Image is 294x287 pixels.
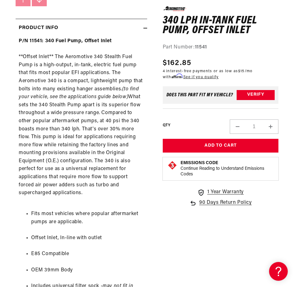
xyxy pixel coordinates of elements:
[181,166,274,177] p: Continue Reading to Understand Emissions Codes
[237,90,275,100] button: Verify
[163,16,279,35] h1: 340 LPH In-Tank Fuel Pump, Offset Inlet
[166,92,234,97] div: Does This part fit My vehicle?
[163,138,279,153] button: Add to Cart
[31,234,144,242] li: Offset Inlet, In-line with outlet
[197,188,244,196] a: 1 Year Warranty
[238,69,245,73] span: $15
[31,250,144,258] li: E85 Compatible
[31,266,144,274] li: OEM 39mm Body
[163,58,191,69] span: $162.85
[19,38,112,43] strong: P/N 11541: 340 Fuel Pump, Offset Inlet
[167,160,177,170] img: Emissions code
[181,160,274,177] button: Emissions CodeContinue Reading to Understand Emissions Codes
[163,43,279,51] div: Part Number:
[183,75,219,79] a: See if you qualify - Learn more about Affirm Financing (opens in modal)
[199,199,252,207] span: 90 Days Return Policy
[163,69,279,80] p: 4 interest-free payments or as low as /mo with .
[163,123,171,128] label: QTY
[207,188,244,196] span: 1 Year Warranty
[31,210,144,226] li: Fits most vehicles where popular aftermarket pumps are applicable.
[19,87,139,100] em: (to find your vehicle, see the applications guide below)
[171,74,182,78] span: Affirm
[16,19,147,37] summary: Product Info
[189,199,252,207] a: 90 Days Return Policy
[181,161,218,165] strong: Emissions Code
[19,24,58,32] h2: Product Info
[195,44,207,49] strong: 11541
